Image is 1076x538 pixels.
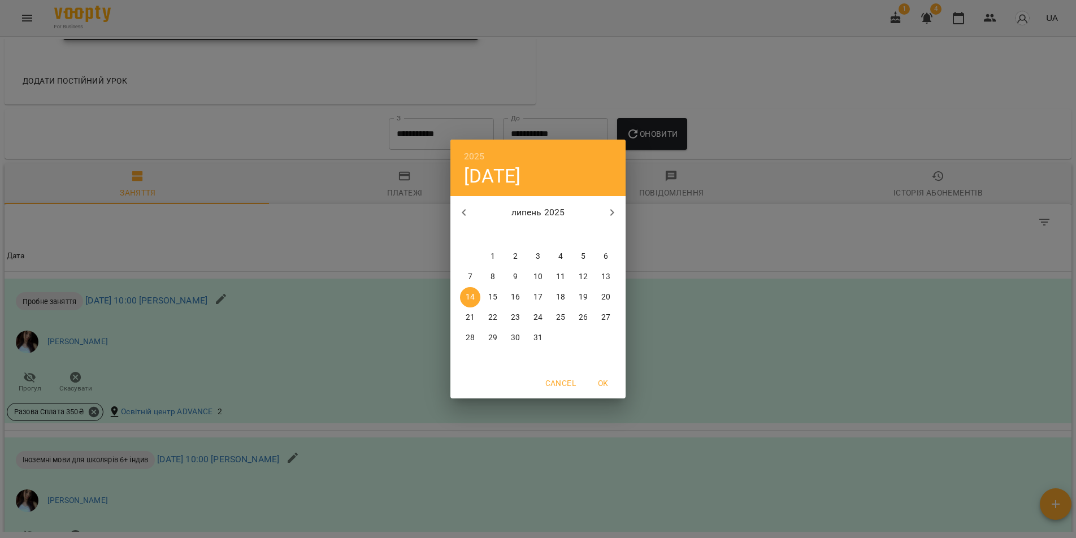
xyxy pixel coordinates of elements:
[511,312,520,323] p: 23
[589,376,617,390] span: OK
[513,251,518,262] p: 2
[505,287,526,307] button: 16
[478,206,599,219] p: липень 2025
[604,251,608,262] p: 6
[491,271,495,283] p: 8
[528,287,548,307] button: 17
[528,246,548,267] button: 3
[533,312,543,323] p: 24
[558,251,563,262] p: 4
[556,292,565,303] p: 18
[528,328,548,348] button: 31
[545,376,576,390] span: Cancel
[460,229,480,241] span: пн
[505,246,526,267] button: 2
[533,332,543,344] p: 31
[536,251,540,262] p: 3
[460,287,480,307] button: 14
[460,307,480,328] button: 21
[550,307,571,328] button: 25
[556,312,565,323] p: 25
[488,332,497,344] p: 29
[601,271,610,283] p: 13
[464,164,520,188] button: [DATE]
[491,251,495,262] p: 1
[488,292,497,303] p: 15
[483,307,503,328] button: 22
[533,292,543,303] p: 17
[601,312,610,323] p: 27
[550,229,571,241] span: пт
[541,373,580,393] button: Cancel
[460,328,480,348] button: 28
[511,332,520,344] p: 30
[483,328,503,348] button: 29
[556,271,565,283] p: 11
[460,267,480,287] button: 7
[596,229,616,241] span: нд
[466,332,475,344] p: 28
[528,267,548,287] button: 10
[596,287,616,307] button: 20
[505,229,526,241] span: ср
[550,246,571,267] button: 4
[466,292,475,303] p: 14
[579,312,588,323] p: 26
[466,312,475,323] p: 21
[581,251,585,262] p: 5
[528,229,548,241] span: чт
[579,271,588,283] p: 12
[483,229,503,241] span: вт
[483,246,503,267] button: 1
[483,287,503,307] button: 15
[573,287,593,307] button: 19
[468,271,472,283] p: 7
[505,307,526,328] button: 23
[513,271,518,283] p: 9
[550,287,571,307] button: 18
[533,271,543,283] p: 10
[511,292,520,303] p: 16
[550,267,571,287] button: 11
[573,307,593,328] button: 26
[464,149,485,164] button: 2025
[573,267,593,287] button: 12
[528,307,548,328] button: 24
[505,328,526,348] button: 30
[483,267,503,287] button: 8
[579,292,588,303] p: 19
[505,267,526,287] button: 9
[573,229,593,241] span: сб
[488,312,497,323] p: 22
[596,307,616,328] button: 27
[585,373,621,393] button: OK
[601,292,610,303] p: 20
[573,246,593,267] button: 5
[596,246,616,267] button: 6
[596,267,616,287] button: 13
